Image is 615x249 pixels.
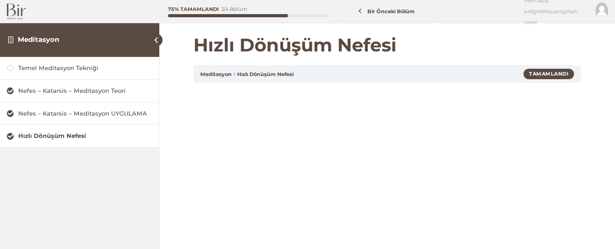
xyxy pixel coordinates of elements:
[221,7,247,12] div: 3/4 Bölüm
[524,69,574,79] div: Tamamlandı
[7,132,152,140] a: Hızlı Dönüşüm Nefesi
[18,132,152,140] div: Hızlı Dönüşüm Nefesi
[200,71,232,77] a: Meditasyon
[7,64,152,72] a: Temel Meditasyon Tekniği
[7,86,152,95] a: Nefes – Katarsis – Meditasyon Teori
[18,64,152,72] div: Temel Meditasyon Tekniği
[18,35,59,44] a: Meditasyon
[237,71,294,77] a: Hızlı Dönüşüm Nefesi
[362,8,420,15] span: Bir Önceki Bölüm
[7,109,152,118] a: Nefes – Katarsis – Meditasyon UYGULAMA
[346,3,432,20] a: Bir Önceki Bölüm
[18,86,152,95] div: Nefes – Katarsis – Meditasyon Teori
[168,7,219,12] div: 75% Tamamlandı
[7,4,26,20] img: Bir Logo
[18,109,152,118] div: Nefes – Katarsis – Meditasyon UYGULAMA
[193,34,581,56] h1: Hızlı Dönüşüm Nefesi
